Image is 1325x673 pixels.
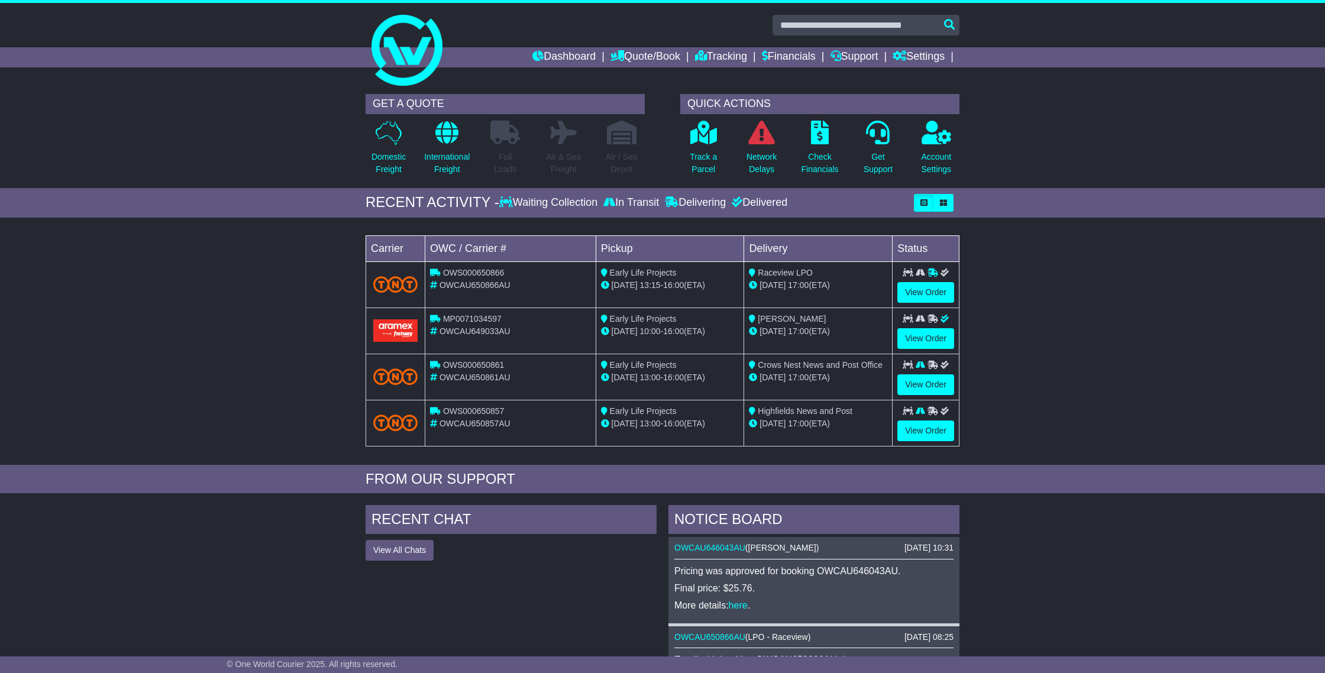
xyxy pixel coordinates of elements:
span: Highfields News and Post [758,406,852,416]
a: Dashboard [532,47,596,67]
div: FROM OUR SUPPORT [366,471,959,488]
a: Track aParcel [689,120,718,182]
span: OWS000650857 [443,406,505,416]
div: In Transit [600,196,662,209]
img: TNT_Domestic.png [373,276,418,292]
div: (ETA) [749,279,887,292]
span: MP0071034597 [443,314,502,323]
span: © One World Courier 2025. All rights reserved. [227,659,397,669]
a: InternationalFreight [424,120,470,182]
p: Domestic Freight [371,151,406,176]
p: Account Settings [922,151,952,176]
div: ( ) [674,543,954,553]
div: [DATE] 08:25 [904,632,954,642]
span: 16:00 [663,373,684,382]
span: Early Life Projects [610,360,677,370]
div: [DATE] 10:31 [904,543,954,553]
span: 13:00 [640,373,661,382]
span: [DATE] [760,419,786,428]
span: [PERSON_NAME] [748,543,816,552]
a: CheckFinancials [801,120,839,182]
p: Full Loads [490,151,520,176]
div: ( ) [674,632,954,642]
p: Check Financials [802,151,839,176]
span: 17:00 [788,419,809,428]
span: 17:00 [788,326,809,336]
div: (ETA) [749,371,887,384]
a: View Order [897,328,954,349]
div: RECENT CHAT [366,505,657,537]
p: Air & Sea Freight [546,151,581,176]
a: NetworkDelays [746,120,777,182]
a: View Order [897,374,954,395]
p: Final price: $25.76. [674,583,954,594]
a: DomesticFreight [371,120,406,182]
a: GetSupport [863,120,893,182]
span: [DATE] [612,373,638,382]
td: Carrier [366,235,425,261]
div: NOTICE BOARD [668,505,959,537]
div: GET A QUOTE [366,94,645,114]
a: Support [830,47,878,67]
div: - (ETA) [601,279,739,292]
div: - (ETA) [601,325,739,338]
span: [DATE] [760,326,786,336]
span: Early Life Projects [610,406,677,416]
span: 13:00 [640,419,661,428]
span: [DATE] [760,280,786,290]
td: Status [893,235,959,261]
span: OWS000650866 [443,268,505,277]
p: International Freight [424,151,470,176]
a: Tracking [695,47,747,67]
span: Early Life Projects [610,314,677,323]
span: OWCAU650861AU [439,373,510,382]
span: 17:00 [788,280,809,290]
div: Delivered [729,196,787,209]
p: Track a Parcel [690,151,717,176]
span: [DATE] [612,280,638,290]
p: Network Delays [746,151,777,176]
a: Financials [762,47,816,67]
div: Delivering [662,196,729,209]
a: View Order [897,282,954,303]
div: Waiting Collection [499,196,600,209]
td: OWC / Carrier # [425,235,596,261]
span: LPO - Raceview [748,632,808,642]
p: Air / Sea Depot [606,151,638,176]
span: OWCAU650866AU [439,280,510,290]
span: 17:00 [788,373,809,382]
span: [PERSON_NAME] [758,314,826,323]
span: Crows Nest News and Post Office [758,360,883,370]
span: OWCAU650857AU [439,419,510,428]
p: More details: . [674,600,954,611]
div: QUICK ACTIONS [680,94,959,114]
div: - (ETA) [601,418,739,430]
span: [DATE] [612,419,638,428]
div: - (ETA) [601,371,739,384]
span: OWCAU649033AU [439,326,510,336]
span: Early Life Projects [610,268,677,277]
div: (ETA) [749,418,887,430]
img: Aramex.png [373,319,418,341]
span: OWS000650861 [443,360,505,370]
img: TNT_Domestic.png [373,415,418,431]
a: here [729,600,748,610]
span: [DATE] [760,373,786,382]
a: AccountSettings [921,120,952,182]
a: OWCAU650866AU [674,632,745,642]
span: [DATE] [612,326,638,336]
a: Settings [893,47,945,67]
p: Pricing was approved for booking OWCAU646043AU. [674,565,954,577]
div: (ETA) [749,325,887,338]
span: 10:00 [640,326,661,336]
div: RECENT ACTIVITY - [366,194,499,211]
td: Pickup [596,235,744,261]
span: 16:00 [663,419,684,428]
img: TNT_Domestic.png [373,368,418,384]
td: Delivery [744,235,893,261]
p: Get Support [864,151,893,176]
a: View Order [897,420,954,441]
span: 16:00 [663,280,684,290]
span: Raceview LPO [758,268,813,277]
a: Quote/Book [610,47,680,67]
